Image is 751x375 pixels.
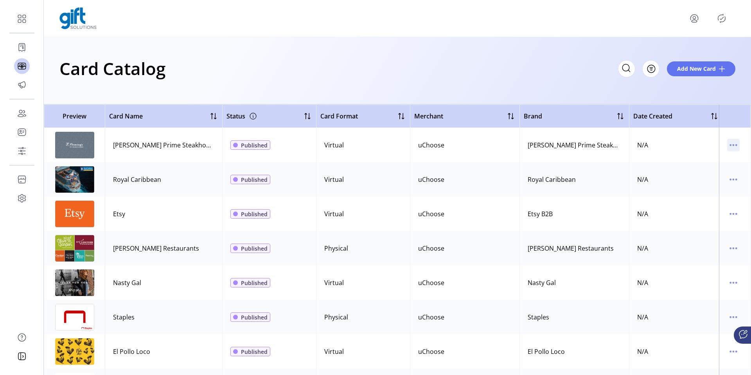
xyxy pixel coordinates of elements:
button: menu [727,242,740,255]
button: menu [727,345,740,358]
td: N/A [629,300,723,334]
span: Published [241,176,268,184]
span: Published [241,244,268,253]
div: Royal Caribbean [528,175,576,184]
div: uChoose [418,312,444,322]
span: Card Name [109,111,143,121]
button: Add New Card [667,61,735,76]
button: menu [727,173,740,186]
td: N/A [629,231,723,266]
button: menu [688,12,701,25]
img: preview [55,235,94,262]
button: menu [727,311,740,323]
div: uChoose [418,175,444,184]
button: Publisher Panel [715,12,728,25]
div: Virtual [324,175,344,184]
div: Virtual [324,140,344,150]
div: uChoose [418,278,444,287]
span: Published [241,279,268,287]
div: uChoose [418,209,444,219]
td: N/A [629,197,723,231]
div: Etsy [113,209,125,219]
div: uChoose [418,140,444,150]
input: Search [618,61,635,77]
div: Virtual [324,347,344,356]
div: [PERSON_NAME] Restaurants [113,244,199,253]
button: Filter Button [643,61,659,77]
span: Preview [48,111,101,121]
span: Card Format [320,111,358,121]
img: preview [55,338,94,365]
div: [PERSON_NAME] Restaurants [528,244,614,253]
img: preview [55,269,94,296]
img: preview [55,304,94,330]
span: Brand [524,111,542,121]
span: Published [241,348,268,356]
span: Published [241,210,268,218]
div: Staples [113,312,135,322]
div: [PERSON_NAME] Prime Steakhouse & Wine Bar [113,140,214,150]
div: Nasty Gal [528,278,556,287]
div: Virtual [324,209,344,219]
span: Add New Card [677,65,716,73]
img: preview [55,132,94,158]
div: El Pollo Loco [113,347,150,356]
div: Etsy B2B [528,209,553,219]
button: menu [727,139,740,151]
button: menu [727,208,740,220]
div: Virtual [324,278,344,287]
div: [PERSON_NAME] Prime Steakhouse & Wine Bar [528,140,621,150]
img: logo [59,7,97,29]
div: Physical [324,312,348,322]
td: N/A [629,266,723,300]
td: N/A [629,334,723,369]
div: El Pollo Loco [528,347,565,356]
div: Nasty Gal [113,278,141,287]
button: menu [727,276,740,289]
img: preview [55,201,94,227]
td: N/A [629,162,723,197]
h1: Card Catalog [59,55,165,82]
div: Royal Caribbean [113,175,161,184]
td: N/A [629,128,723,162]
div: uChoose [418,347,444,356]
div: uChoose [418,244,444,253]
span: Merchant [414,111,443,121]
div: Status [226,110,258,122]
img: preview [55,166,94,193]
span: Date Created [633,111,672,121]
div: Staples [528,312,549,322]
div: Physical [324,244,348,253]
span: Published [241,313,268,321]
span: Published [241,141,268,149]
